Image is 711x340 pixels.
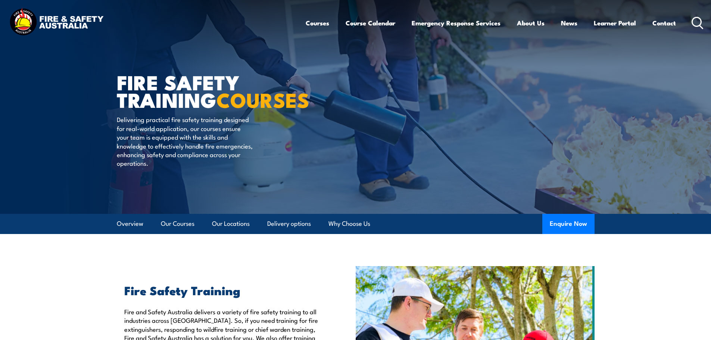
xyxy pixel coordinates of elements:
[124,285,321,295] h2: Fire Safety Training
[594,13,636,33] a: Learner Portal
[542,214,595,234] button: Enquire Now
[117,73,301,108] h1: FIRE SAFETY TRAINING
[212,214,250,234] a: Our Locations
[328,214,370,234] a: Why Choose Us
[412,13,500,33] a: Emergency Response Services
[117,115,253,167] p: Delivering practical fire safety training designed for real-world application, our courses ensure...
[161,214,194,234] a: Our Courses
[561,13,577,33] a: News
[517,13,545,33] a: About Us
[117,214,143,234] a: Overview
[306,13,329,33] a: Courses
[267,214,311,234] a: Delivery options
[346,13,395,33] a: Course Calendar
[652,13,676,33] a: Contact
[216,84,309,115] strong: COURSES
